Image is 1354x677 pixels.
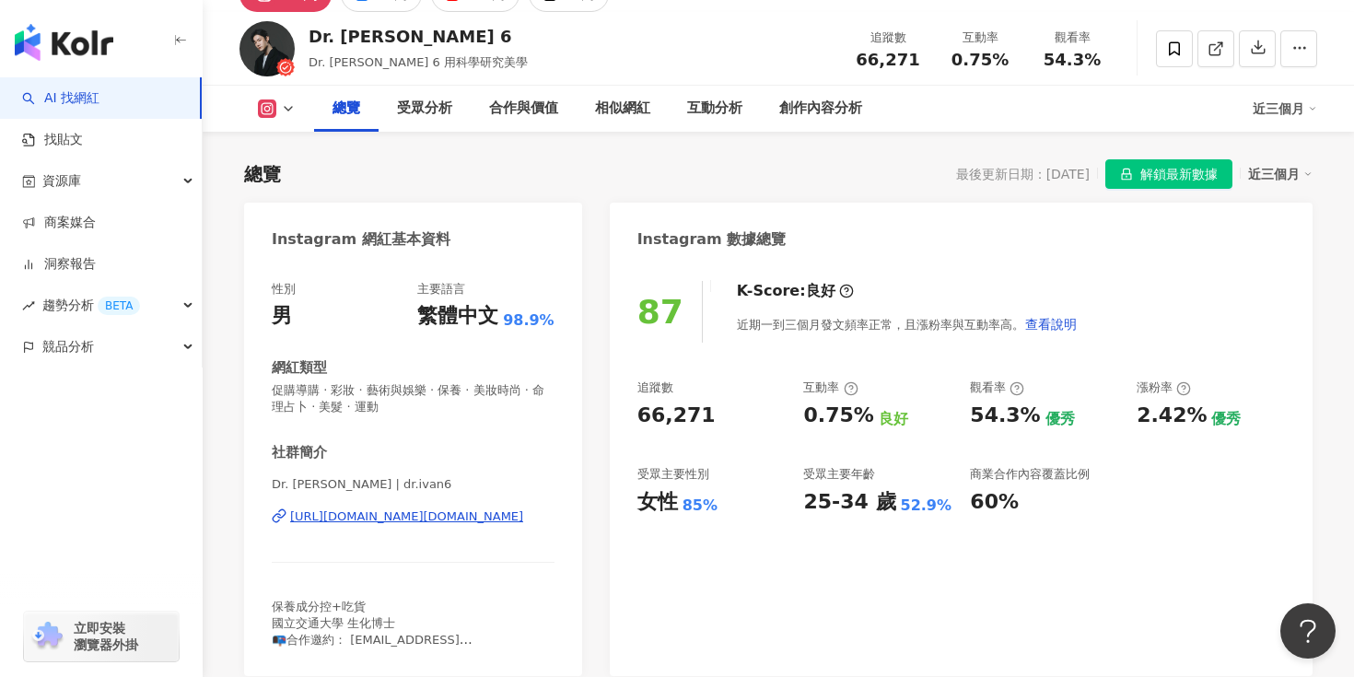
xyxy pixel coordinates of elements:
[945,29,1015,47] div: 互動率
[1137,402,1207,430] div: 2.42%
[309,55,528,69] span: Dr. [PERSON_NAME] 6 用科學研究美學
[1248,162,1313,186] div: 近三個月
[951,51,1009,69] span: 0.75%
[856,50,919,69] span: 66,271
[970,402,1040,430] div: 54.3%
[239,21,295,76] img: KOL Avatar
[98,297,140,315] div: BETA
[970,379,1024,396] div: 觀看率
[737,306,1078,343] div: 近期一到三個月發文頻率正常，且漲粉率與互動率高。
[244,161,281,187] div: 總覽
[803,402,873,430] div: 0.75%
[637,229,787,250] div: Instagram 數據總覽
[272,382,554,415] span: 促購導購 · 彩妝 · 藝術與娛樂 · 保養 · 美妝時尚 · 命理占卜 · 美髮 · 運動
[1024,306,1078,343] button: 查看說明
[1280,603,1336,659] iframe: Help Scout Beacon - Open
[803,379,858,396] div: 互動率
[1045,409,1075,429] div: 優秀
[803,488,895,517] div: 25-34 歲
[779,98,862,120] div: 創作內容分析
[901,496,952,516] div: 52.9%
[24,612,179,661] a: chrome extension立即安裝 瀏覽器外掛
[333,98,360,120] div: 總覽
[637,466,709,483] div: 受眾主要性別
[803,466,875,483] div: 受眾主要年齡
[272,443,327,462] div: 社群簡介
[397,98,452,120] div: 受眾分析
[637,293,683,331] div: 87
[22,255,96,274] a: 洞察報告
[22,89,99,108] a: searchAI 找網紅
[879,409,908,429] div: 良好
[417,281,465,298] div: 主要語言
[272,281,296,298] div: 性別
[29,622,65,651] img: chrome extension
[637,488,678,517] div: 女性
[970,466,1090,483] div: 商業合作內容覆蓋比例
[806,281,835,301] div: 良好
[417,302,498,331] div: 繁體中文
[42,285,140,326] span: 趨勢分析
[15,24,113,61] img: logo
[1140,160,1218,190] span: 解鎖最新數據
[22,131,83,149] a: 找貼文
[1120,168,1133,181] span: lock
[1044,51,1101,69] span: 54.3%
[1025,317,1077,332] span: 查看說明
[970,488,1019,517] div: 60%
[74,620,138,653] span: 立即安裝 瀏覽器外掛
[42,326,94,368] span: 競品分析
[290,508,523,525] div: [URL][DOMAIN_NAME][DOMAIN_NAME]
[1105,159,1232,189] button: 解鎖最新數據
[595,98,650,120] div: 相似網紅
[956,167,1090,181] div: 最後更新日期：[DATE]
[1137,379,1191,396] div: 漲粉率
[637,402,716,430] div: 66,271
[489,98,558,120] div: 合作與價值
[272,476,554,493] span: Dr. [PERSON_NAME] | dr.ivan6
[22,214,96,232] a: 商案媒合
[737,281,854,301] div: K-Score :
[272,508,554,525] a: [URL][DOMAIN_NAME][DOMAIN_NAME]
[1037,29,1107,47] div: 觀看率
[272,358,327,378] div: 網紅類型
[687,98,742,120] div: 互動分析
[42,160,81,202] span: 資源庫
[272,302,292,331] div: 男
[272,600,473,664] span: 保養成分控+吃貨 國立交通大學 生化博士 📭合作邀約： [EMAIL_ADDRESS][DOMAIN_NAME]
[683,496,718,516] div: 85%
[22,299,35,312] span: rise
[272,229,450,250] div: Instagram 網紅基本資料
[1253,94,1317,123] div: 近三個月
[1211,409,1241,429] div: 優秀
[309,25,528,48] div: Dr. [PERSON_NAME] 6
[637,379,673,396] div: 追蹤數
[503,310,554,331] span: 98.9%
[853,29,923,47] div: 追蹤數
